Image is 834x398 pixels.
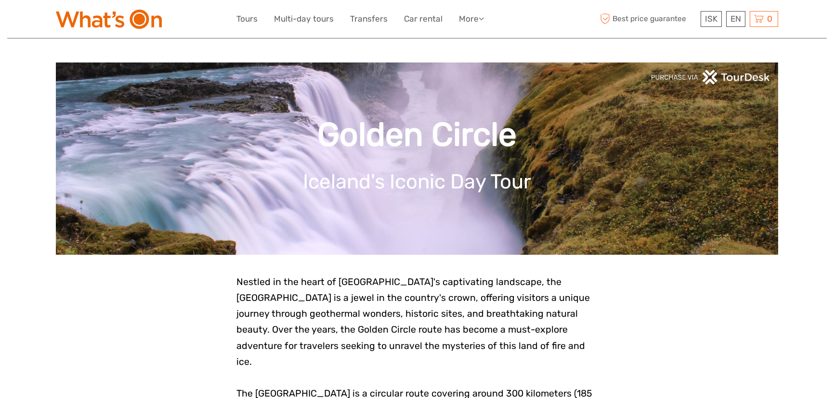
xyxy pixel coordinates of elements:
a: Multi-day tours [274,12,334,26]
img: What's On [56,10,162,29]
h1: Golden Circle [70,115,764,154]
div: EN [726,11,745,27]
img: PurchaseViaTourDeskwhite.png [651,70,771,85]
span: Nestled in the heart of [GEOGRAPHIC_DATA]'s captivating landscape, the [GEOGRAPHIC_DATA] is a jew... [236,276,590,367]
span: 0 [766,14,774,24]
span: Best price guarantee [598,11,698,27]
span: ISK [705,14,717,24]
a: Car rental [404,12,443,26]
a: More [459,12,484,26]
a: Transfers [350,12,388,26]
a: Tours [236,12,258,26]
h1: Iceland's Iconic Day Tour [70,170,764,194]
